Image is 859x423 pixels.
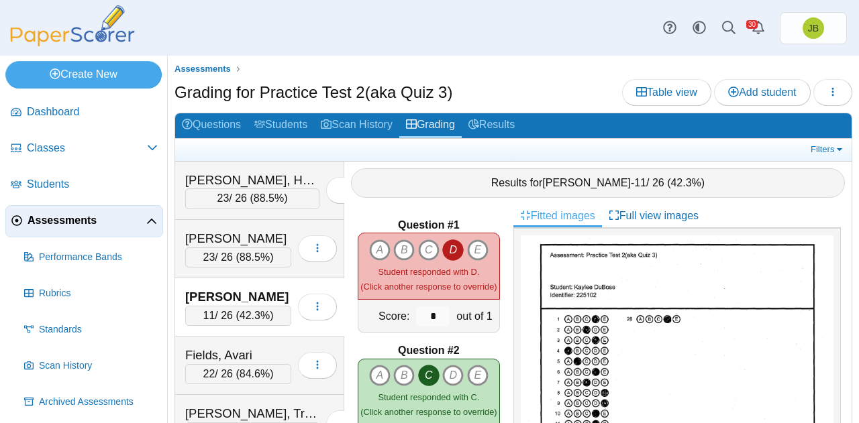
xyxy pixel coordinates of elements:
[808,23,819,33] span: Joel Boyd
[542,177,631,188] span: [PERSON_NAME]
[185,230,291,247] div: [PERSON_NAME]
[453,300,499,333] div: out of 1
[358,300,413,333] div: Score:
[27,105,158,119] span: Dashboard
[185,306,291,326] div: / 26 ( )
[467,239,489,261] i: E
[5,133,163,165] a: Classes
[240,310,270,321] span: 42.3%
[174,81,452,104] h1: Grading for Practice Test 2(aka Quiz 3)
[5,37,140,48] a: PaperScorer
[314,113,399,138] a: Scan History
[5,97,163,129] a: Dashboard
[807,143,848,156] a: Filters
[360,392,497,417] small: (Click another response to override)
[803,17,824,39] span: Joel Boyd
[27,141,147,156] span: Classes
[240,251,270,263] span: 88.5%
[39,396,158,409] span: Archived Assessments
[28,213,146,228] span: Assessments
[360,267,497,292] small: (Click another response to override)
[398,218,460,233] b: Question #1
[203,310,215,321] span: 11
[19,241,163,274] a: Performance Bands
[393,239,415,261] i: B
[185,172,319,189] div: [PERSON_NAME], Harmony
[399,113,462,138] a: Grading
[622,79,711,106] a: Table view
[174,64,231,74] span: Assessments
[728,86,796,98] span: Add student
[467,365,489,386] i: E
[248,113,314,138] a: Students
[602,204,705,227] a: Full view images
[203,368,215,379] span: 22
[418,365,440,386] i: C
[398,343,460,358] b: Question #2
[418,239,440,261] i: C
[19,350,163,382] a: Scan History
[351,168,845,198] div: Results for - / 26 ( )
[780,12,847,44] a: Joel Boyd
[240,368,270,379] span: 84.6%
[5,61,162,88] a: Create New
[19,278,163,310] a: Rubrics
[19,314,163,346] a: Standards
[185,247,291,267] div: / 26 ( )
[393,365,415,386] i: B
[171,61,234,78] a: Assessments
[442,239,464,261] i: D
[744,13,773,43] a: Alerts
[39,251,158,264] span: Performance Bands
[634,177,646,188] span: 11
[254,192,284,204] span: 88.5%
[670,177,701,188] span: 42.3%
[369,365,391,386] i: A
[462,113,521,138] a: Results
[714,79,810,106] a: Add student
[369,239,391,261] i: A
[5,5,140,46] img: PaperScorer
[378,392,479,402] span: Student responded with C.
[636,86,697,98] span: Table view
[217,192,230,204] span: 23
[39,323,158,337] span: Standards
[185,405,319,422] div: [PERSON_NAME], Trinity
[203,251,215,263] span: 23
[185,288,291,306] div: [PERSON_NAME]
[442,365,464,386] i: D
[5,205,163,237] a: Assessments
[175,113,248,138] a: Questions
[185,364,291,384] div: / 26 ( )
[27,177,158,192] span: Students
[378,267,479,277] span: Student responded with D.
[5,169,163,201] a: Students
[39,287,158,300] span: Rubrics
[185,347,291,364] div: Fields, Avari
[39,359,158,373] span: Scan History
[513,204,602,227] a: Fitted images
[19,386,163,418] a: Archived Assessments
[185,188,319,208] div: / 26 ( )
